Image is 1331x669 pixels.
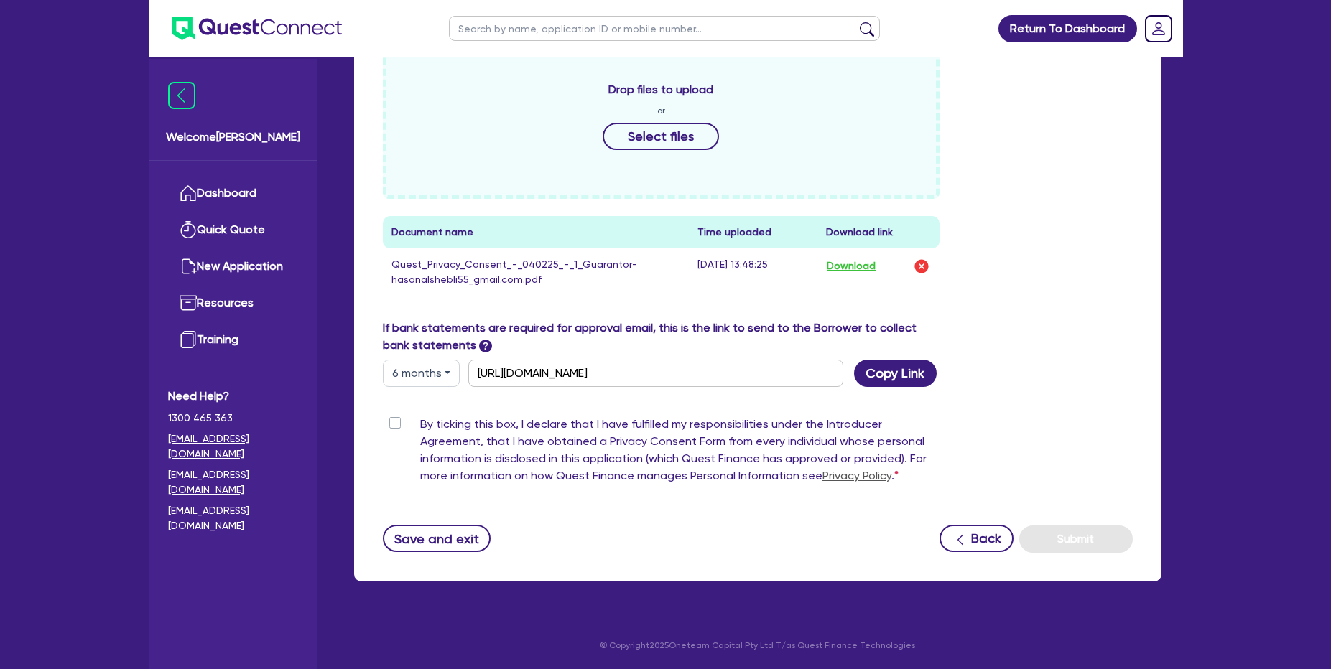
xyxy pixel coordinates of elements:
button: Select files [603,123,719,150]
button: Dropdown toggle [383,360,460,387]
img: delete-icon [913,258,930,275]
th: Time uploaded [689,216,817,248]
img: quest-connect-logo-blue [172,17,342,40]
button: Back [940,525,1014,552]
a: Dashboard [168,175,298,212]
img: icon-menu-close [168,82,195,109]
img: quick-quote [180,221,197,238]
button: Save and exit [383,525,491,552]
th: Document name [383,216,690,248]
a: [EMAIL_ADDRESS][DOMAIN_NAME] [168,503,298,533]
label: By ticking this box, I declare that I have fulfilled my responsibilities under the Introducer Agr... [420,416,940,490]
a: [EMAIL_ADDRESS][DOMAIN_NAME] [168,467,298,497]
img: training [180,331,197,348]
span: 1300 465 363 [168,411,298,426]
a: [EMAIL_ADDRESS][DOMAIN_NAME] [168,431,298,462]
img: new-application [180,258,197,275]
td: Quest_Privacy_Consent_-_040225_-_1_Guarantor-hasanalshebli55_gmail.com.pdf [383,248,690,296]
input: Search by name, application ID or mobile number... [449,16,880,41]
a: Quick Quote [168,212,298,248]
span: ? [479,340,492,352]
a: Training [168,322,298,358]
th: Download link [817,216,940,248]
a: Dropdown toggle [1140,10,1177,47]
span: Welcome [PERSON_NAME] [166,128,300,146]
span: Drop files to upload [608,81,713,98]
img: resources [180,294,197,312]
a: Resources [168,285,298,322]
label: If bank statements are required for approval email, this is the link to send to the Borrower to c... [383,319,940,354]
button: Submit [1019,525,1133,553]
span: or [657,104,665,117]
a: Return To Dashboard [998,15,1137,42]
p: © Copyright 2025 Oneteam Capital Pty Ltd T/as Quest Finance Technologies [344,639,1172,652]
span: Need Help? [168,388,298,405]
button: Download [826,257,876,276]
a: Privacy Policy [822,469,891,482]
td: [DATE] 13:48:25 [689,248,817,296]
button: Copy Link [854,360,937,387]
a: New Application [168,248,298,285]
